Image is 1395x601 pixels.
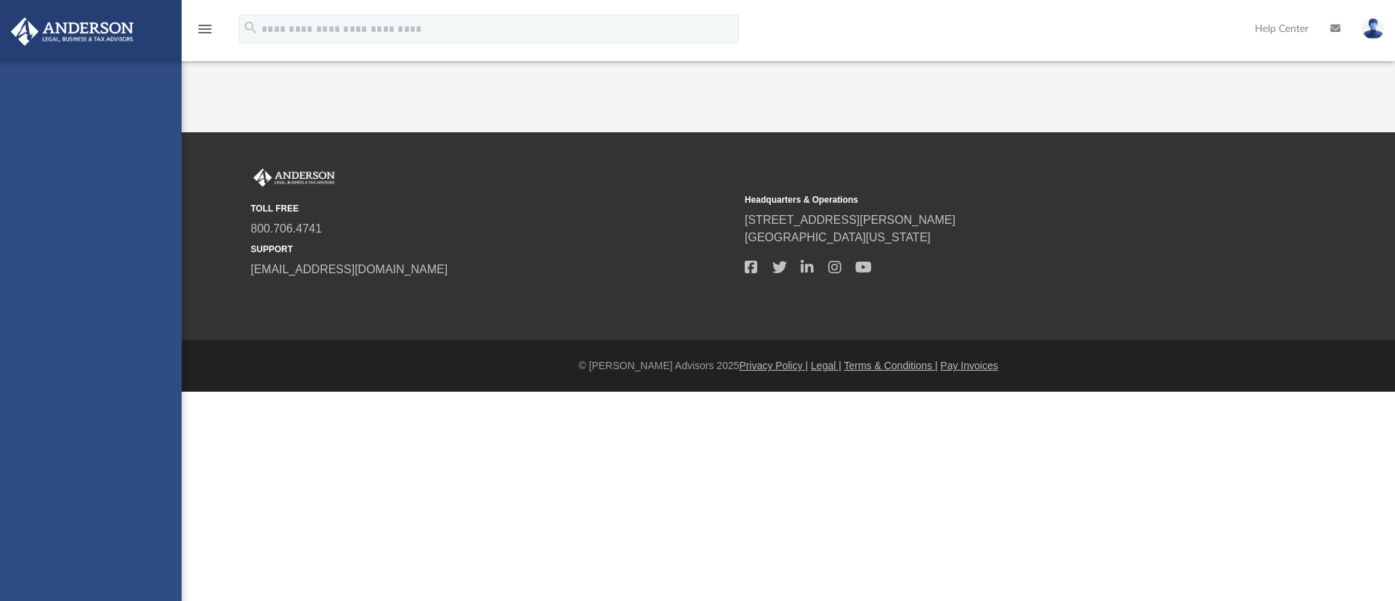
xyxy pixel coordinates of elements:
small: TOLL FREE [251,202,735,215]
a: [GEOGRAPHIC_DATA][US_STATE] [745,231,931,243]
img: Anderson Advisors Platinum Portal [251,169,338,187]
a: menu [196,28,214,38]
a: Privacy Policy | [740,360,809,371]
img: Anderson Advisors Platinum Portal [7,17,138,46]
small: SUPPORT [251,243,735,256]
a: [EMAIL_ADDRESS][DOMAIN_NAME] [251,263,448,275]
a: Pay Invoices [940,360,998,371]
a: Legal | [811,360,841,371]
a: [STREET_ADDRESS][PERSON_NAME] [745,214,955,226]
img: User Pic [1362,18,1384,39]
div: © [PERSON_NAME] Advisors 2025 [182,358,1395,374]
small: Headquarters & Operations [745,193,1229,206]
a: 800.706.4741 [251,222,322,235]
i: menu [196,20,214,38]
i: search [243,20,259,36]
a: Terms & Conditions | [844,360,938,371]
